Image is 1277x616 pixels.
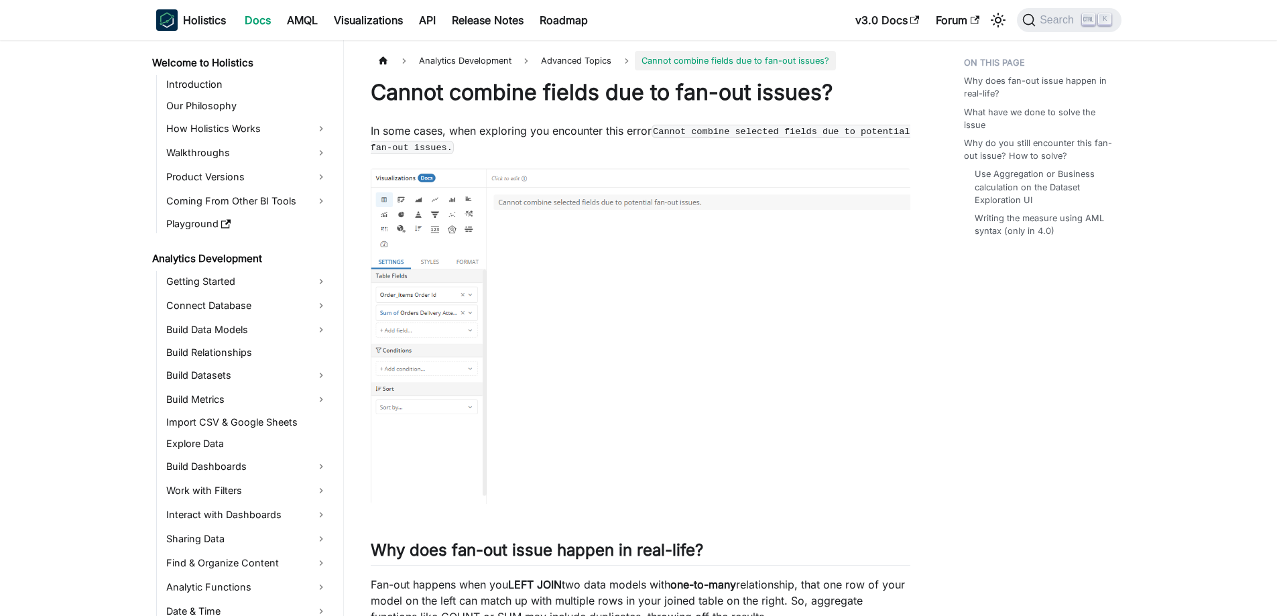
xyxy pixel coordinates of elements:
a: Use Aggregation or Business calculation on the Dataset Exploration UI [975,168,1108,206]
a: API [411,9,444,31]
a: v3.0 Docs [847,9,928,31]
a: Writing the measure using AML syntax (only in 4.0) [975,212,1108,237]
a: Playground [162,214,332,233]
a: Product Versions [162,166,332,188]
a: Why does fan-out issue happen in real-life? [964,74,1113,100]
a: Introduction [162,75,332,94]
a: Release Notes [444,9,532,31]
span: Advanced Topics [534,51,618,70]
strong: LEFT JOIN [508,578,562,591]
a: Walkthroughs [162,142,332,164]
span: Analytics Development [412,51,518,70]
a: Build Data Models [162,319,332,341]
a: Explore Data [162,434,332,453]
a: Connect Database [162,295,332,316]
b: Holistics [183,12,226,28]
h2: Why does fan-out issue happen in real-life? [371,540,910,566]
a: Sharing Data [162,528,332,550]
a: Roadmap [532,9,596,31]
a: Getting Started [162,271,332,292]
a: Analytics Development [148,249,332,268]
strong: one-to-many [670,578,736,591]
a: Welcome to Holistics [148,54,332,72]
p: In some cases, when exploring you encounter this error [371,123,910,155]
a: HolisticsHolistics [156,9,226,31]
a: Coming From Other BI Tools [162,190,332,212]
a: Our Philosophy [162,97,332,115]
a: Find & Organize Content [162,552,332,574]
img: Holistics [156,9,178,31]
button: Search (Ctrl+K) [1017,8,1121,32]
a: Import CSV & Google Sheets [162,413,332,432]
span: Search [1036,14,1082,26]
a: Analytic Functions [162,576,332,598]
a: Build Dashboards [162,456,332,477]
a: Home page [371,51,396,70]
button: Switch between dark and light mode (currently light mode) [987,9,1009,31]
a: Build Datasets [162,365,332,386]
a: AMQL [279,9,326,31]
a: What have we done to solve the issue [964,106,1113,131]
a: Why do you still encounter this fan-out issue? How to solve? [964,137,1113,162]
a: How Holistics Works [162,118,332,139]
nav: Docs sidebar [143,40,344,616]
span: Cannot combine fields due to fan-out issues? [635,51,836,70]
h1: Cannot combine fields due to fan-out issues? [371,79,910,106]
nav: Breadcrumbs [371,51,910,70]
a: Visualizations [326,9,411,31]
kbd: K [1098,13,1111,25]
a: Build Metrics [162,389,332,410]
a: Forum [928,9,987,31]
a: Docs [237,9,279,31]
a: Interact with Dashboards [162,504,332,526]
a: Build Relationships [162,343,332,362]
a: Work with Filters [162,480,332,501]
